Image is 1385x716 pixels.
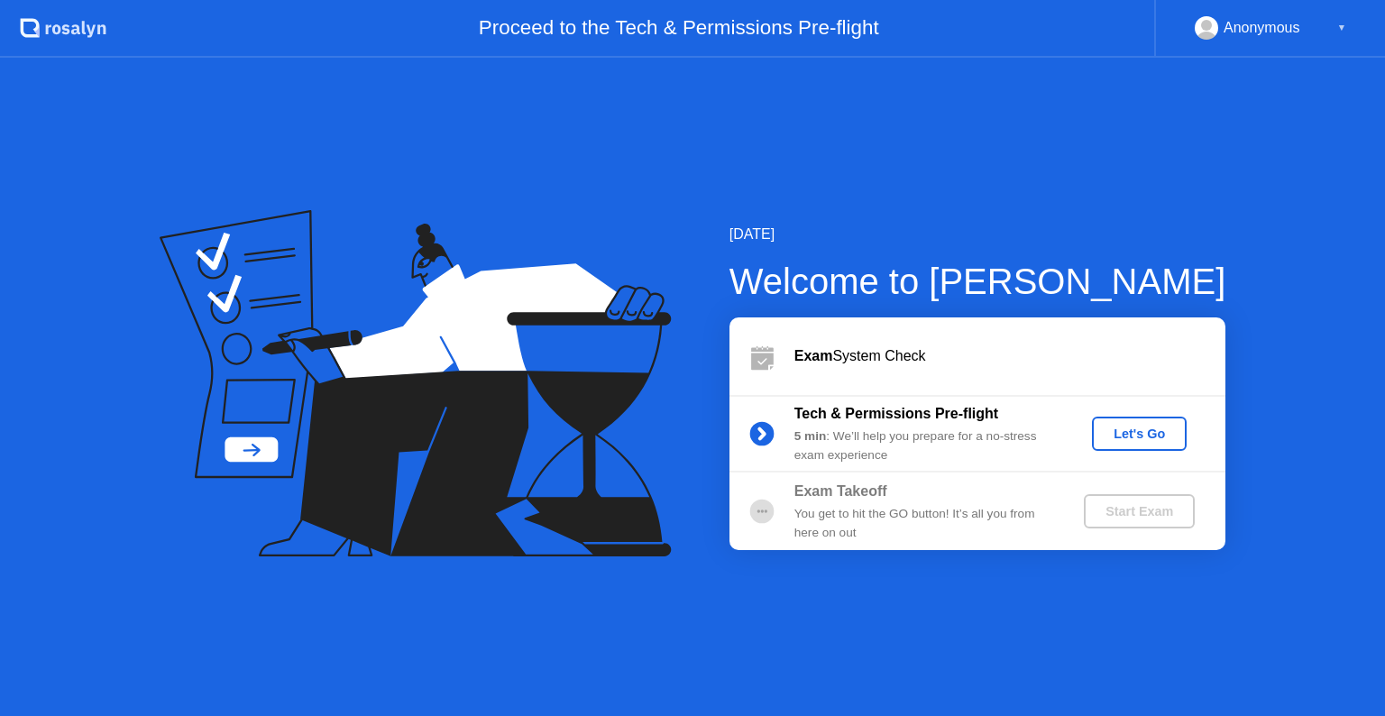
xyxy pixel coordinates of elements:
b: Tech & Permissions Pre-flight [794,406,998,421]
div: System Check [794,345,1225,367]
div: Let's Go [1099,427,1179,441]
div: You get to hit the GO button! It’s all you from here on out [794,505,1054,542]
div: Start Exam [1091,504,1188,519]
div: [DATE] [729,224,1226,245]
button: Let's Go [1092,417,1187,451]
b: Exam Takeoff [794,483,887,499]
div: ▼ [1337,16,1346,40]
div: Welcome to [PERSON_NAME] [729,254,1226,308]
b: 5 min [794,429,827,443]
b: Exam [794,348,833,363]
div: : We’ll help you prepare for a no-stress exam experience [794,427,1054,464]
div: Anonymous [1224,16,1300,40]
button: Start Exam [1084,494,1195,528]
